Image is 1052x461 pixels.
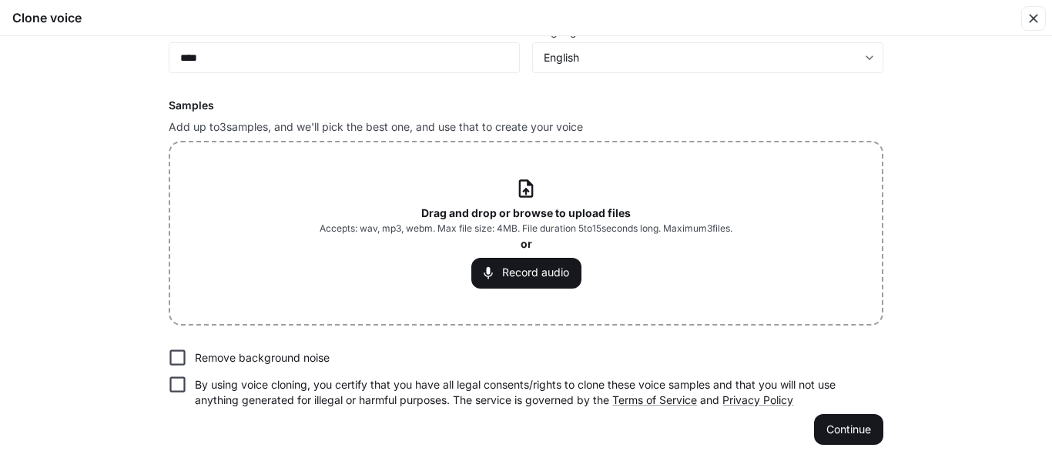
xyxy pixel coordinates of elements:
[12,9,82,26] h5: Clone voice
[471,258,581,289] button: Record audio
[722,393,793,406] a: Privacy Policy
[544,50,858,65] div: English
[169,119,883,135] p: Add up to 3 samples, and we'll pick the best one, and use that to create your voice
[169,98,883,113] h6: Samples
[320,221,732,236] span: Accepts: wav, mp3, webm. Max file size: 4MB. File duration 5 to 15 seconds long. Maximum 3 files.
[814,414,883,445] button: Continue
[195,350,330,366] p: Remove background noise
[521,237,532,250] b: or
[612,393,697,406] a: Terms of Service
[533,50,883,65] div: English
[195,377,871,408] p: By using voice cloning, you certify that you have all legal consents/rights to clone these voice ...
[532,26,583,37] p: Language
[169,26,199,37] p: Name
[421,206,631,219] b: Drag and drop or browse to upload files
